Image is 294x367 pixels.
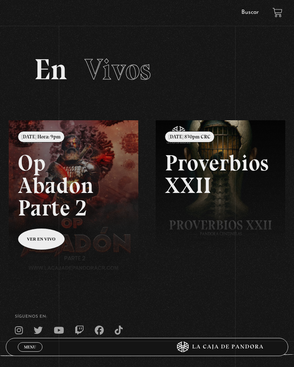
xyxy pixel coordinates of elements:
[21,351,38,356] span: Cerrar
[34,55,260,84] h2: En
[241,9,259,15] a: Buscar
[24,345,36,349] span: Menu
[15,315,279,319] h4: SÍguenos en:
[85,52,151,87] span: Vivos
[273,8,282,17] a: View your shopping cart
